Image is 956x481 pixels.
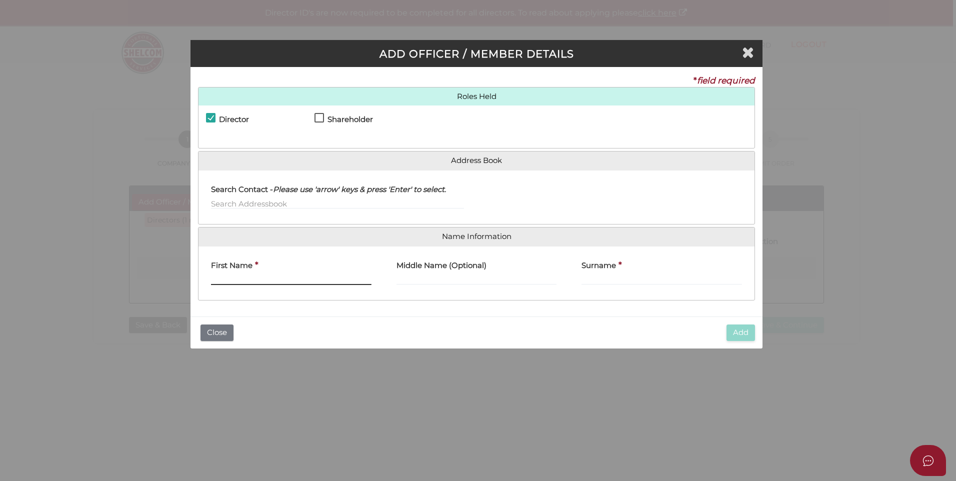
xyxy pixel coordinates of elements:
button: Open asap [910,445,946,476]
input: Search Addressbook [211,198,464,209]
h4: Middle Name (Optional) [396,261,486,270]
h4: First Name [211,261,252,270]
h4: Search Contact - [211,185,446,194]
a: Name Information [206,232,747,241]
i: Please use 'arrow' keys & press 'Enter' to select. [273,184,446,194]
h4: Surname [581,261,616,270]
